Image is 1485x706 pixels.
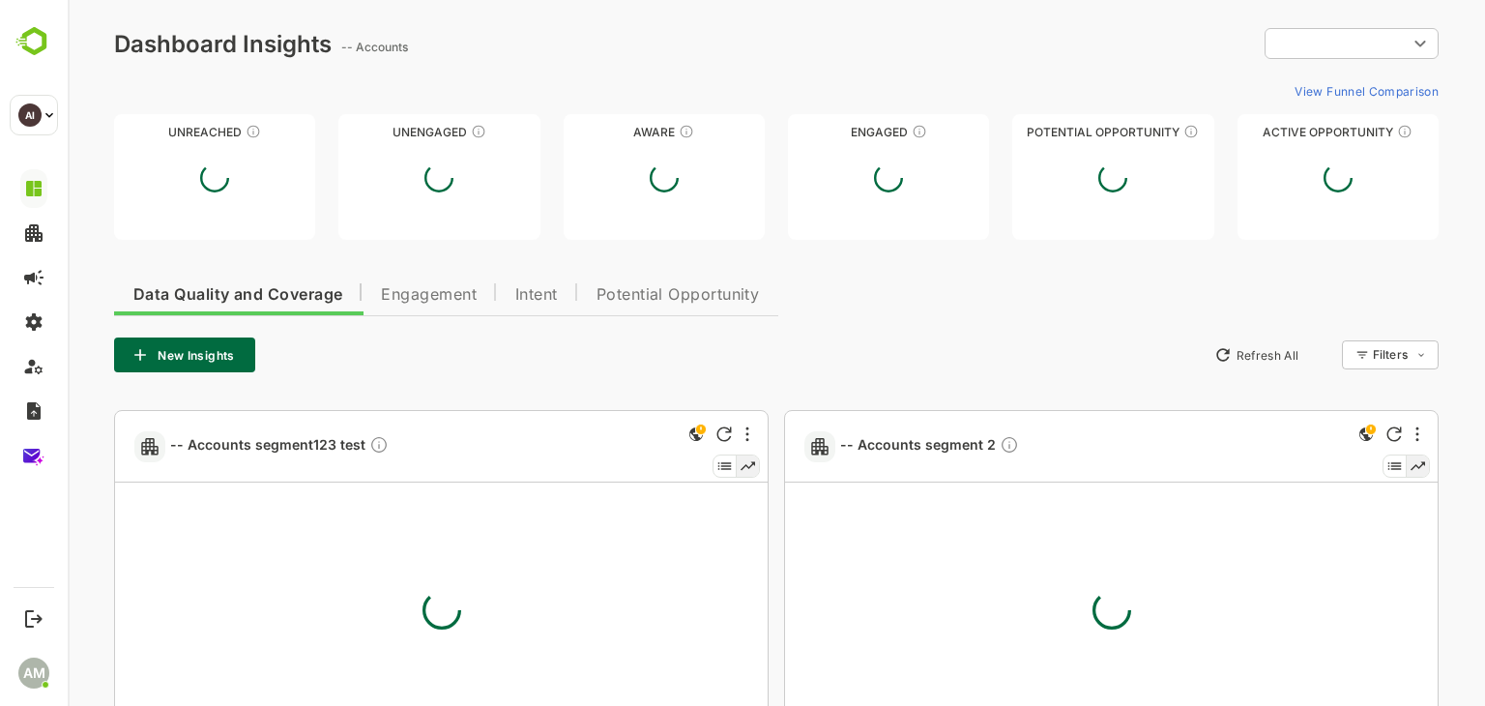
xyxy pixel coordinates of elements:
[496,125,697,139] div: Aware
[1197,26,1371,61] div: ​
[649,427,664,442] div: Refresh
[1303,338,1371,372] div: Filters
[1287,423,1310,449] div: This is a global insight. Segment selection is not applicable for this view
[448,287,490,303] span: Intent
[46,125,247,139] div: Unreached
[1170,125,1371,139] div: Active Opportunity
[102,435,329,457] a: -- Accounts segment123 testDescription not present
[271,125,472,139] div: Unengaged
[18,103,42,127] div: AI
[1329,124,1345,139] div: These accounts have open opportunities which might be at any of the Sales Stages
[46,338,188,372] button: New Insights
[302,435,321,457] div: Description not present
[611,124,626,139] div: These accounts have just entered the buying cycle and need further nurturing
[403,124,419,139] div: These accounts have not shown enough engagement and need nurturing
[1319,427,1334,442] div: Refresh
[46,30,264,58] div: Dashboard Insights
[1348,427,1352,442] div: More
[66,287,275,303] span: Data Quality and Coverage
[772,435,951,457] span: -- Accounts segment 2
[10,23,59,60] img: BambooboxLogoMark.f1c84d78b4c51b1a7b5f700c9845e183.svg
[932,435,951,457] div: Description not present
[678,427,682,442] div: More
[274,40,346,54] ag: -- Accounts
[1116,124,1131,139] div: These accounts are MQAs and can be passed on to Inside Sales
[772,435,959,457] a: -- Accounts segment 2Description not present
[18,658,49,689] div: AM
[945,125,1146,139] div: Potential Opportunity
[1305,347,1340,362] div: Filters
[20,605,46,632] button: Logout
[1138,339,1239,370] button: Refresh All
[1219,75,1371,106] button: View Funnel Comparison
[313,287,409,303] span: Engagement
[178,124,193,139] div: These accounts have not been engaged with for a defined time period
[102,435,321,457] span: -- Accounts segment123 test
[720,125,921,139] div: Engaged
[844,124,859,139] div: These accounts are warm, further nurturing would qualify them to MQAs
[617,423,640,449] div: This is a global insight. Segment selection is not applicable for this view
[529,287,692,303] span: Potential Opportunity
